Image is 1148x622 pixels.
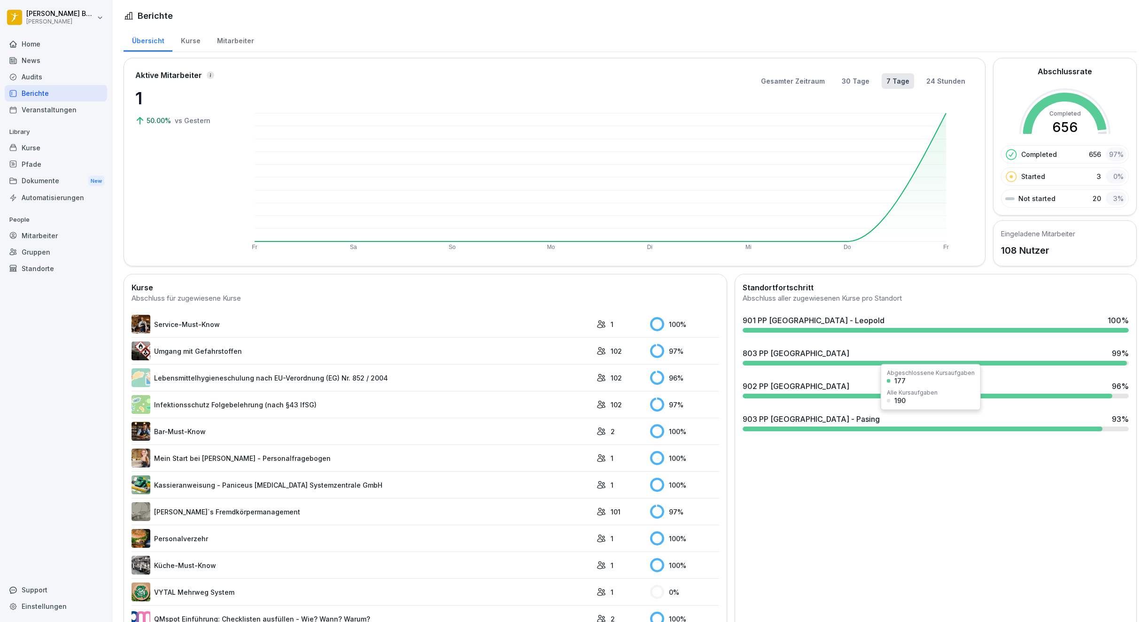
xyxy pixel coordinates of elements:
a: Service-Must-Know [132,315,592,334]
div: 0 % [1106,170,1126,183]
p: 102 [611,346,622,356]
img: gxc2tnhhndim38heekucasph.png [132,556,150,575]
text: Di [647,244,652,250]
div: 902 PP [GEOGRAPHIC_DATA] [743,381,849,392]
text: So [449,244,456,250]
a: Einstellungen [5,598,107,614]
p: 1 [611,560,613,570]
p: 656 [1089,149,1101,159]
p: 2 [611,427,615,436]
div: Alle Kursaufgaben [887,390,938,396]
div: 100 % [650,451,719,465]
a: 901 PP [GEOGRAPHIC_DATA] - Leopold100% [739,311,1132,336]
a: Home [5,36,107,52]
p: Aktive Mitarbeiter [135,70,202,81]
div: 93 % [1112,413,1129,425]
button: 24 Stunden [922,73,970,89]
a: Veranstaltungen [5,101,107,118]
a: Personalverzehr [132,529,592,548]
p: Library [5,124,107,140]
a: DokumenteNew [5,172,107,190]
a: Kassieranweisung - Paniceus [MEDICAL_DATA] Systemzentrale GmbH [132,475,592,494]
text: Mo [547,244,555,250]
div: 901 PP [GEOGRAPHIC_DATA] - Leopold [743,315,884,326]
img: avw4yih0pjczq94wjribdn74.png [132,422,150,441]
img: fvkk888r47r6bwfldzgy1v13.png [132,475,150,494]
a: Kurse [172,28,209,52]
div: 100 % [650,424,719,438]
p: 1 [611,453,613,463]
h1: Berichte [138,9,173,22]
a: Mein Start bei [PERSON_NAME] - Personalfragebogen [132,449,592,467]
p: 20 [1093,194,1101,203]
a: News [5,52,107,69]
text: Fr [252,244,257,250]
p: Not started [1018,194,1055,203]
a: Mitarbeiter [5,227,107,244]
div: Audits [5,69,107,85]
div: Abschluss für zugewiesene Kurse [132,293,719,304]
a: Standorte [5,260,107,277]
img: zd24spwykzjjw3u1wcd2ptki.png [132,529,150,548]
div: 96 % [1112,381,1129,392]
div: 100 % [650,317,719,331]
div: 97 % [650,397,719,412]
div: 97 % [1106,148,1126,161]
p: 108 Nutzer [1001,243,1075,257]
p: 1 [611,480,613,490]
p: 102 [611,400,622,410]
div: New [88,176,104,187]
p: 3 [1097,171,1101,181]
img: ltafy9a5l7o16y10mkzj65ij.png [132,502,150,521]
p: 102 [611,373,622,383]
text: Mi [745,244,752,250]
h2: Standortfortschritt [743,282,1129,293]
h2: Kurse [132,282,719,293]
a: Kurse [5,140,107,156]
div: 100 % [650,478,719,492]
div: 96 % [650,371,719,385]
button: Gesamter Zeitraum [756,73,830,89]
div: 190 [894,397,906,404]
button: 7 Tage [882,73,914,89]
p: 1 [135,86,229,111]
a: Automatisierungen [5,189,107,206]
p: [PERSON_NAME] Bogomolec [26,10,95,18]
img: gxsnf7ygjsfsmxd96jxi4ufn.png [132,368,150,387]
h2: Abschlussrate [1038,66,1092,77]
p: [PERSON_NAME] [26,18,95,25]
div: 100 % [1108,315,1129,326]
div: 97 % [650,344,719,358]
a: Berichte [5,85,107,101]
img: ro33qf0i8ndaw7nkfv0stvse.png [132,342,150,360]
a: Infektionsschutz Folgebelehrung (nach §43 IfSG) [132,395,592,414]
a: Mitarbeiter [209,28,262,52]
img: u8i1ib0ilql3mlm87z8b5j3m.png [132,583,150,601]
div: 177 [894,378,906,384]
button: 30 Tage [837,73,874,89]
a: [PERSON_NAME]`s Fremdkörpermanagement [132,502,592,521]
a: 903 PP [GEOGRAPHIC_DATA] - Pasing93% [739,410,1132,435]
img: kpon4nh320e9lf5mryu3zflh.png [132,315,150,334]
div: Abgeschlossene Kursaufgaben [887,370,975,376]
p: 101 [611,507,621,517]
div: 100 % [650,531,719,545]
p: Started [1021,171,1045,181]
p: People [5,212,107,227]
p: 1 [611,534,613,544]
div: 903 PP [GEOGRAPHIC_DATA] - Pasing [743,413,880,425]
h5: Eingeladene Mitarbeiter [1001,229,1075,239]
div: 803 PP [GEOGRAPHIC_DATA] [743,348,849,359]
div: 100 % [650,558,719,572]
a: Gruppen [5,244,107,260]
div: 0 % [650,585,719,599]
